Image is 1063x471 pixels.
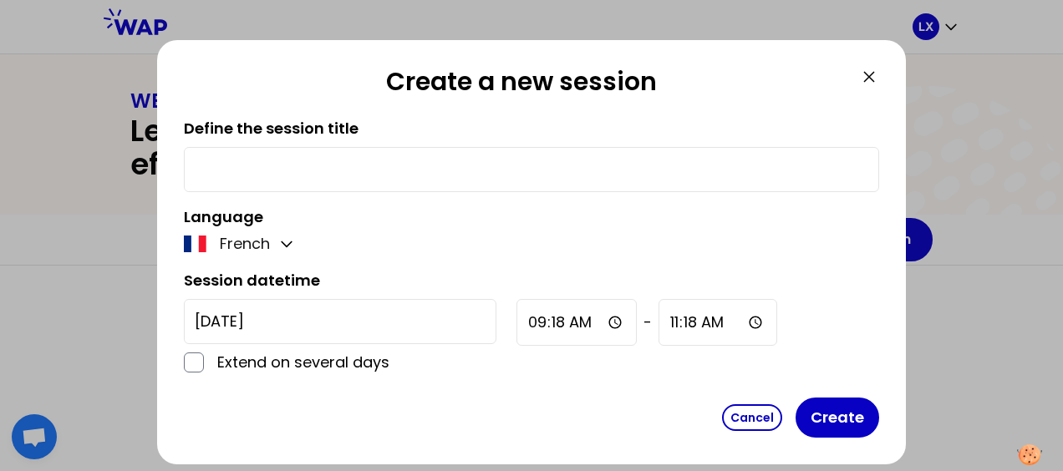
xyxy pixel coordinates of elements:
span: - [643,311,652,334]
p: French [220,232,270,256]
p: Extend on several days [217,351,496,374]
label: Session datetime [184,270,320,291]
button: Create [796,398,879,438]
input: YYYY-M-D [184,299,496,344]
h2: Create a new session [184,67,859,104]
button: Cancel [722,404,782,431]
label: Define the session title [184,118,359,139]
label: Language [184,206,263,227]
